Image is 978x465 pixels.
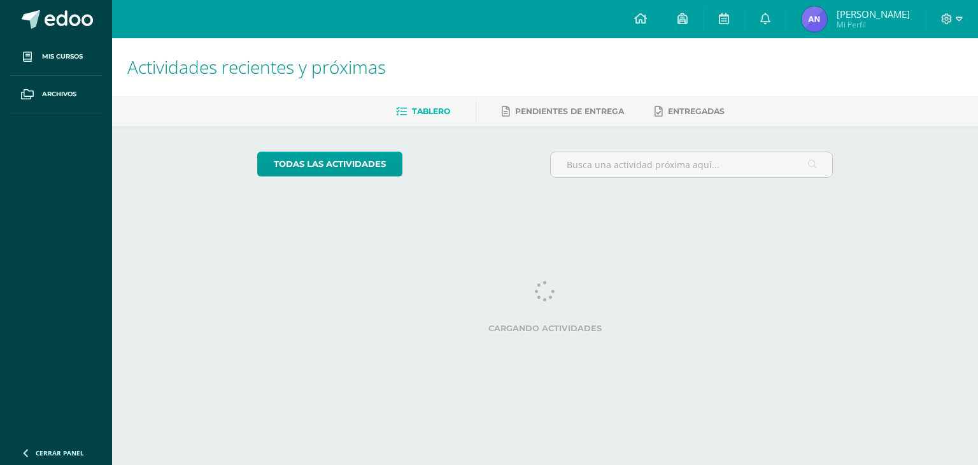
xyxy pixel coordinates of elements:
a: Tablero [396,101,450,122]
a: Entregadas [655,101,725,122]
span: Mis cursos [42,52,83,62]
span: Actividades recientes y próximas [127,55,386,79]
span: Pendientes de entrega [515,106,624,116]
a: Pendientes de entrega [502,101,624,122]
span: Archivos [42,89,76,99]
input: Busca una actividad próxima aquí... [551,152,833,177]
span: [PERSON_NAME] [837,8,910,20]
span: Entregadas [668,106,725,116]
a: todas las Actividades [257,152,402,176]
span: Mi Perfil [837,19,910,30]
span: Tablero [412,106,450,116]
a: Mis cursos [10,38,102,76]
label: Cargando actividades [257,324,833,333]
img: 13ea4ece072f889d34f8cfc4a602890e.png [802,6,827,32]
a: Archivos [10,76,102,113]
span: Cerrar panel [36,448,84,457]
